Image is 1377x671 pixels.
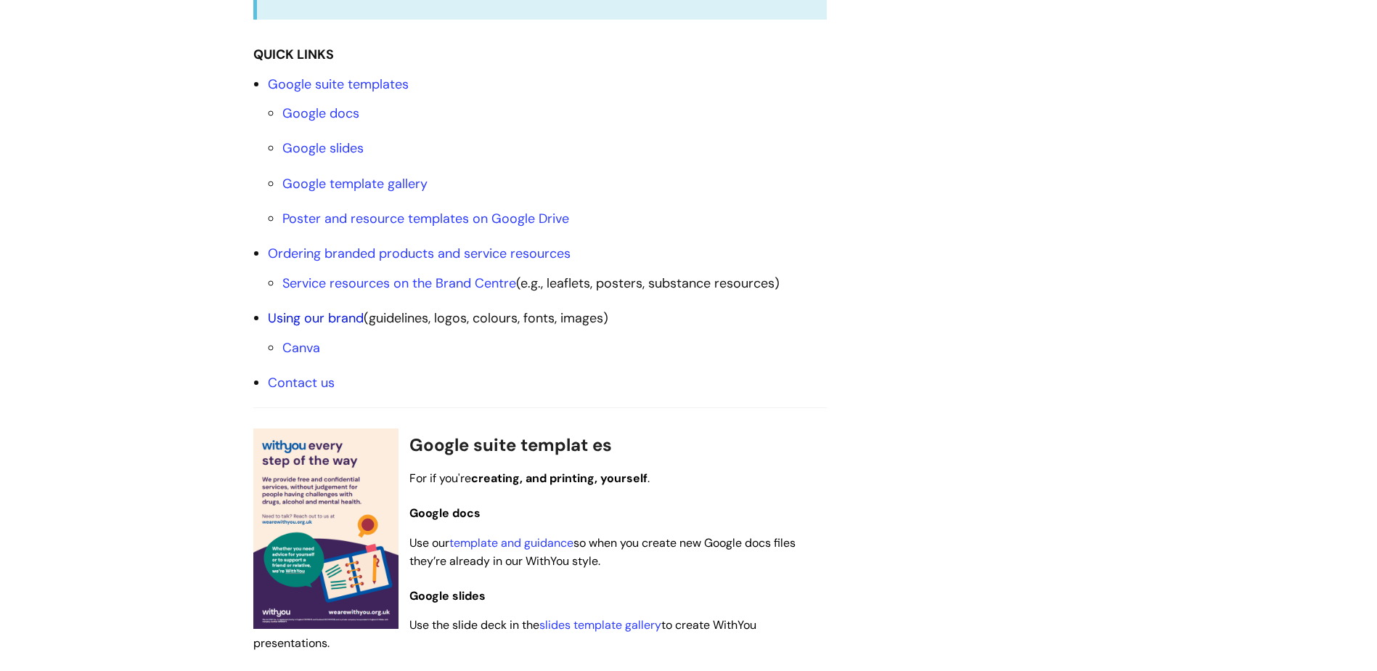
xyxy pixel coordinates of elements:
span: Google slides [409,588,486,603]
a: Google template gallery [282,175,428,192]
span: Use our so when you create new Google docs files they’re already in our WithYou style. [409,535,796,569]
a: Google slides [282,139,364,157]
span: For if you're . [409,471,650,486]
a: Contact us [268,374,335,391]
a: Google suite templates [268,76,409,93]
a: Service resources on the Brand Centre [282,274,516,292]
a: template and guidance [449,535,573,550]
span: Google suite templat es [409,434,612,456]
a: Canva [282,339,320,357]
a: Using our brand [268,309,364,327]
a: Google docs [282,105,359,122]
li: (guidelines, logos, colours, fonts, images) [268,306,827,359]
span: Google docs [409,505,481,521]
span: Use the slide deck in the to create WithYou presentations. [253,617,756,651]
strong: creating, and printing, yourself [471,471,647,486]
li: (e.g., leaflets, posters, substance resources) [282,272,827,295]
a: Poster and resource templates on Google Drive [282,210,569,227]
strong: QUICK LINKS [253,46,334,63]
a: Ordering branded products and service resources [268,245,571,262]
img: A sample editable poster template [253,428,399,629]
a: slides template gallery [539,617,661,633]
